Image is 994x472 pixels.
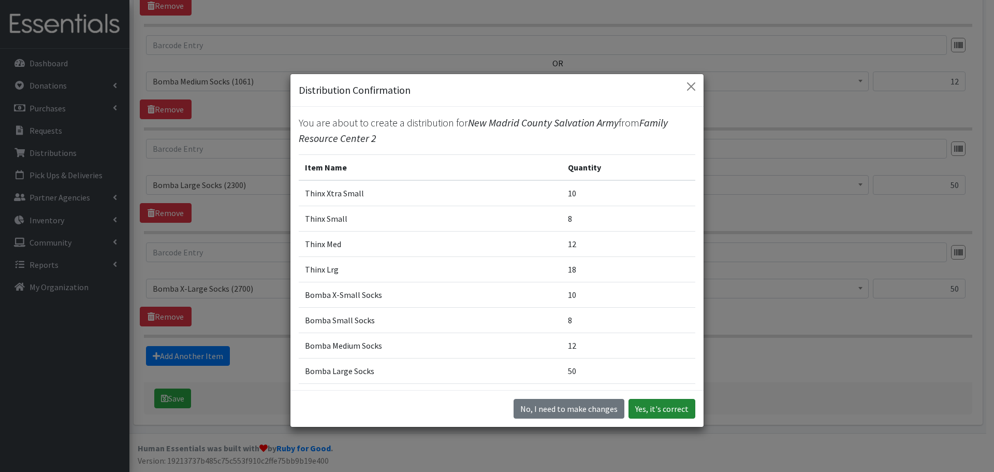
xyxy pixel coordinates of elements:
h5: Distribution Confirmation [299,82,411,98]
td: Thinx Lrg [299,257,562,282]
button: Yes, it's correct [628,399,695,419]
td: Bomba X-Small Socks [299,282,562,308]
td: 10 [562,282,695,308]
td: Bomba Medium Socks [299,333,562,359]
span: New Madrid County Salvation Army [468,116,619,129]
th: Item Name [299,155,562,181]
td: Thinx Xtra Small [299,180,562,206]
td: Thinx Med [299,232,562,257]
td: 8 [562,308,695,333]
td: 10 [562,180,695,206]
button: No I need to make changes [514,399,624,419]
p: You are about to create a distribution for from [299,115,695,146]
td: Bomba Large Socks [299,359,562,384]
td: 18 [562,257,695,282]
td: Bomba Small Socks [299,308,562,333]
th: Quantity [562,155,695,181]
td: 8 [562,206,695,232]
td: 12 [562,333,695,359]
td: Bomba X-Large Socks [299,384,562,409]
td: 50 [562,384,695,409]
button: Close [683,78,699,95]
td: 12 [562,232,695,257]
td: 50 [562,359,695,384]
td: Thinx Small [299,206,562,232]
